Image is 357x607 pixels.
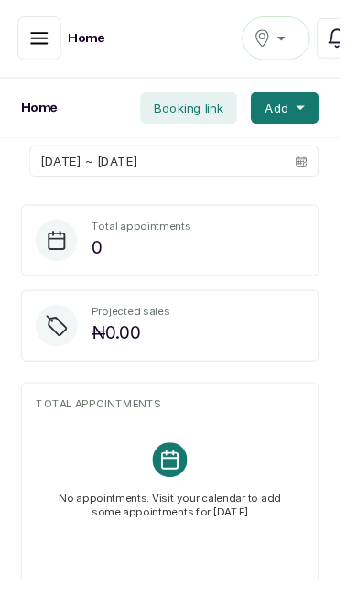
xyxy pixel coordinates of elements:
[162,103,234,122] span: Booking link
[278,103,304,122] span: Add
[32,153,299,184] input: Select date
[71,30,110,49] h1: Home
[264,96,335,129] button: Add
[96,230,200,244] p: Total appointments
[59,501,297,545] p: No appointments. Visit your calendar to add some appointments for [DATE]
[96,320,178,334] p: Projected sales
[310,162,323,175] svg: calendar
[96,334,178,363] p: ₦0.00
[38,417,319,431] p: TOTAL APPOINTMENTS
[147,96,249,129] button: Booking link
[96,244,200,274] p: 0
[22,103,60,122] h1: Home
